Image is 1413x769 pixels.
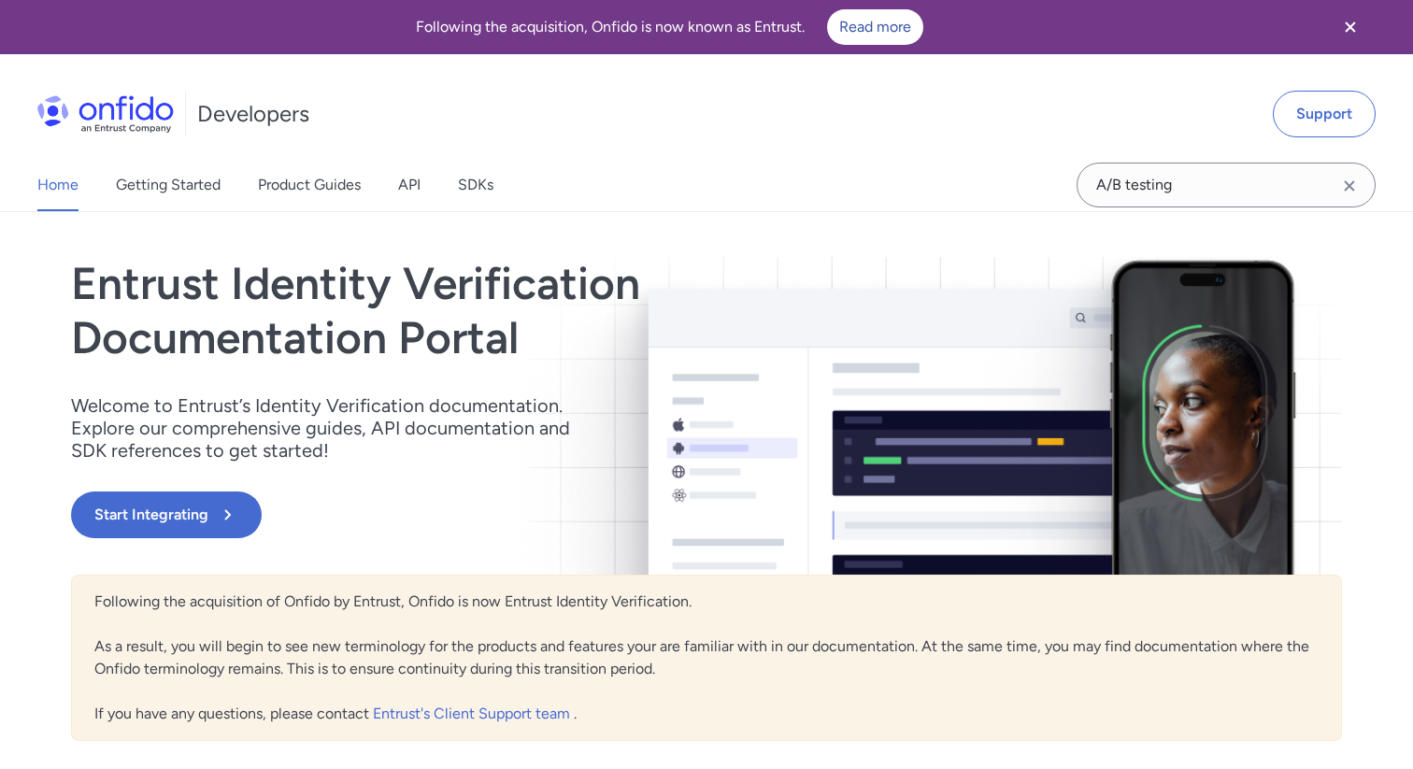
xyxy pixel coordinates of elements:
[398,159,421,211] a: API
[71,491,961,538] a: Start Integrating
[1077,163,1376,207] input: Onfido search input field
[827,9,923,45] a: Read more
[1339,16,1362,38] svg: Close banner
[1338,175,1361,197] svg: Clear search field button
[373,705,574,722] a: Entrust's Client Support team
[71,575,1342,741] div: Following the acquisition of Onfido by Entrust, Onfido is now Entrust Identity Verification. As a...
[458,159,493,211] a: SDKs
[197,99,309,129] h1: Developers
[71,257,961,364] h1: Entrust Identity Verification Documentation Portal
[71,491,262,538] button: Start Integrating
[258,159,361,211] a: Product Guides
[37,95,174,133] img: Onfido Logo
[116,159,221,211] a: Getting Started
[37,159,78,211] a: Home
[22,9,1316,45] div: Following the acquisition, Onfido is now known as Entrust.
[71,394,594,462] p: Welcome to Entrust’s Identity Verification documentation. Explore our comprehensive guides, API d...
[1273,91,1376,137] a: Support
[1316,4,1385,50] button: Close banner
